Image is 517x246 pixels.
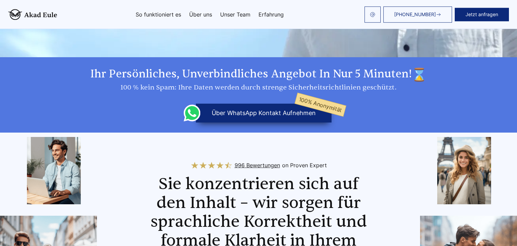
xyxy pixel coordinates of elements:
a: Unser Team [220,12,250,17]
a: So funktioniert es [136,12,181,17]
img: logo [8,9,57,20]
span: [PHONE_NUMBER] [394,12,436,17]
a: Erfahrung [258,12,284,17]
img: img2 [27,137,81,204]
img: img6 [437,137,491,204]
a: [PHONE_NUMBER] [383,6,452,23]
img: email [370,12,375,17]
a: Über uns [189,12,212,17]
a: 996 Bewertungenon Proven Expert [191,160,327,171]
img: time [412,67,427,82]
h2: Ihr persönliches, unverbindliches Angebot in nur 5 Minuten! [8,67,509,82]
button: über WhatsApp Kontakt aufnehmen100% Anonymität [196,104,332,122]
button: Jetzt anfragen [455,8,509,21]
span: 100% Anonymität [295,93,346,117]
span: 996 Bewertungen [235,160,280,171]
div: 100 % kein Spam: Ihre Daten werden durch strenge Sicherheitsrichtlinien geschützt. [8,82,509,93]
